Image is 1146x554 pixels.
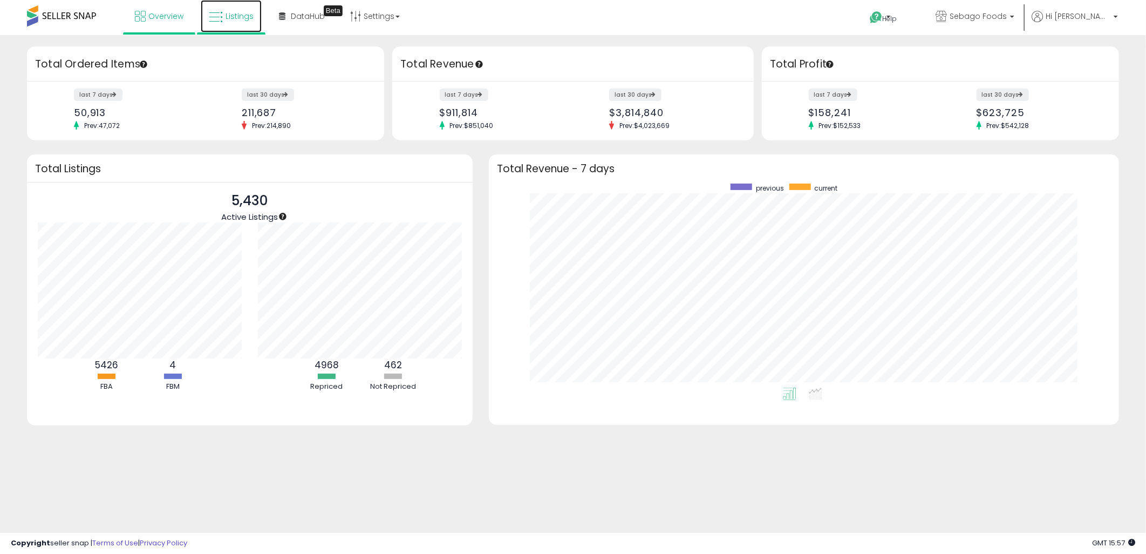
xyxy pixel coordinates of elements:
[360,382,425,392] div: Not Repriced
[242,89,294,101] label: last 30 days
[74,89,122,101] label: last 7 days
[861,3,918,35] a: Help
[883,14,897,23] span: Help
[609,89,661,101] label: last 30 days
[977,89,1029,101] label: last 30 days
[869,11,883,24] i: Get Help
[35,57,376,72] h3: Total Ordered Items
[981,121,1035,130] span: Prev: $542,128
[384,359,402,371] b: 462
[242,107,365,118] div: 211,687
[614,121,675,130] span: Prev: $4,023,669
[474,59,484,69] div: Tooltip anchor
[79,121,125,130] span: Prev: 47,072
[445,121,499,130] span: Prev: $851,040
[756,184,784,193] span: previous
[977,107,1100,118] div: $623,725
[139,59,148,69] div: Tooltip anchor
[440,89,488,101] label: last 7 days
[809,89,857,101] label: last 7 days
[74,107,197,118] div: 50,913
[247,121,296,130] span: Prev: 214,890
[1046,11,1110,22] span: Hi [PERSON_NAME]
[221,191,278,211] p: 5,430
[294,382,359,392] div: Repriced
[148,11,183,22] span: Overview
[140,382,205,392] div: FBM
[324,5,343,16] div: Tooltip anchor
[770,57,1111,72] h3: Total Profit
[815,184,838,193] span: current
[1032,11,1118,35] a: Hi [PERSON_NAME]
[814,121,867,130] span: Prev: $152,533
[226,11,254,22] span: Listings
[440,107,565,118] div: $911,814
[221,211,278,222] span: Active Listings
[609,107,734,118] div: $3,814,840
[400,57,746,72] h3: Total Revenue
[315,359,339,371] b: 4968
[950,11,1007,22] span: Sebago Foods
[497,165,1111,173] h3: Total Revenue - 7 days
[169,359,176,371] b: 4
[291,11,325,22] span: DataHub
[825,59,835,69] div: Tooltip anchor
[809,107,932,118] div: $158,241
[278,212,288,221] div: Tooltip anchor
[95,359,118,371] b: 5426
[74,382,139,392] div: FBA
[35,165,465,173] h3: Total Listings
